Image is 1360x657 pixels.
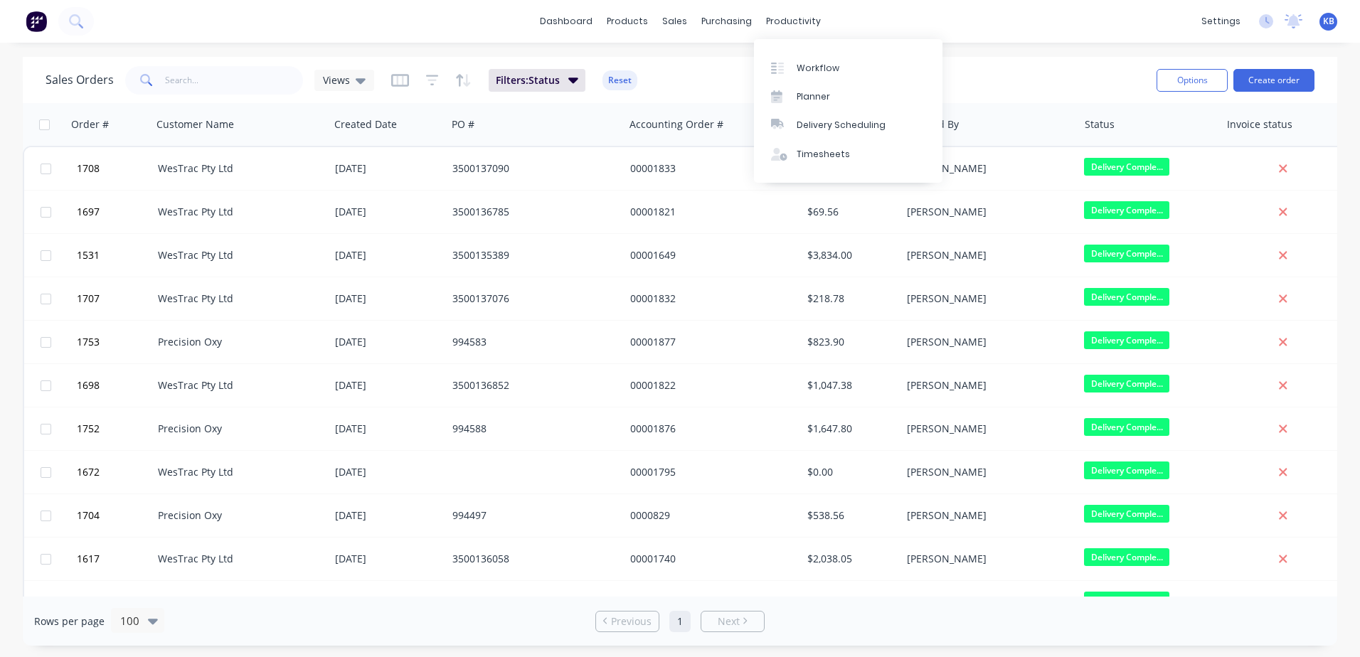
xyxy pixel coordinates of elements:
div: [PERSON_NAME] [907,552,1065,566]
span: 1753 [77,335,100,349]
div: [DATE] [335,552,441,566]
div: Delivery Scheduling [797,119,886,132]
span: Delivery Comple... [1084,548,1169,566]
div: $69.56 [807,205,891,219]
div: Status [1085,117,1115,132]
div: [PERSON_NAME] [907,595,1065,609]
div: Order # [71,117,109,132]
button: Options [1157,69,1228,92]
span: 1698 [77,378,100,392]
div: 00001877 [630,335,788,349]
div: [DATE] [335,378,441,392]
div: Customer Name [156,117,234,132]
span: 1707 [77,292,100,306]
button: 1531 [73,234,158,277]
div: Accounting Order # [629,117,723,132]
div: Workflow [797,62,839,75]
a: Timesheets [754,140,942,169]
div: $538.56 [807,508,891,523]
div: [DATE] [335,595,441,609]
button: Filters:Status [489,69,585,92]
span: Previous [611,614,652,629]
div: settings [1194,11,1248,32]
span: 1697 [77,205,100,219]
div: 994588 [452,422,610,436]
a: Workflow [754,53,942,82]
div: $823.90 [807,335,891,349]
div: Invoice status [1227,117,1292,132]
a: Planner [754,82,942,111]
div: [PERSON_NAME] [907,335,1065,349]
div: [PERSON_NAME] [907,205,1065,219]
div: 994583 [452,335,610,349]
ul: Pagination [590,611,770,632]
div: 00001795 [630,465,788,479]
span: Delivery Comple... [1084,288,1169,306]
div: $0.00 [807,465,891,479]
span: 1704 [77,508,100,523]
div: 00001740 [630,552,788,566]
a: Next page [701,614,764,629]
h1: Sales Orders [46,73,114,87]
button: 1752 [73,407,158,450]
div: [DATE] [335,161,441,176]
img: Factory [26,11,47,32]
div: Planner [797,90,830,103]
div: 3500136058 [452,552,610,566]
div: [PERSON_NAME] [907,465,1065,479]
div: [DATE] [335,422,441,436]
div: $212.55 [807,595,891,609]
div: purchasing [694,11,759,32]
div: WesTrac Pty Ltd [158,378,316,392]
span: Delivery Comple... [1084,505,1169,523]
div: 3500136785 [452,205,610,219]
div: 00001876 [630,422,788,436]
span: Delivery Comple... [1084,418,1169,436]
div: [DATE] [335,465,441,479]
span: 1752 [77,422,100,436]
div: WesTrac Pty Ltd [158,205,316,219]
span: 1666 [77,595,100,609]
button: 1672 [73,451,158,493]
button: 1753 [73,321,158,363]
a: dashboard [533,11,600,32]
span: Filters: Status [496,73,560,87]
div: sales [655,11,694,32]
div: [PERSON_NAME] [907,422,1065,436]
div: [DATE] [335,292,441,306]
div: productivity [759,11,828,32]
div: Timesheets [797,148,850,161]
div: Precision Oxy [158,335,316,349]
div: 00001832 [630,292,788,306]
div: [PERSON_NAME] [907,248,1065,262]
span: Delivery Comple... [1084,245,1169,262]
span: Delivery Comple... [1084,375,1169,392]
div: [DATE] [335,248,441,262]
div: [PERSON_NAME] [907,292,1065,306]
div: PO # [452,117,474,132]
div: [DATE] [335,335,441,349]
span: Next [718,614,740,629]
div: $1,047.38 [807,378,891,392]
button: 1698 [73,364,158,407]
div: $2,038.05 [807,552,891,566]
a: Delivery Scheduling [754,111,942,139]
span: Delivery Comple... [1084,461,1169,479]
button: 1704 [73,494,158,537]
div: Created Date [334,117,397,132]
button: Create order [1233,69,1314,92]
div: 00001821 [630,205,788,219]
div: Mt [PERSON_NAME] Open Cut [158,595,316,609]
div: 3500137090 [452,161,610,176]
span: KB [1323,15,1334,28]
div: [DATE] [335,205,441,219]
div: Precision Oxy [158,508,316,523]
span: Rows per page [34,614,105,629]
button: 1666 [73,581,158,624]
span: Delivery Comple... [1084,201,1169,219]
div: 00001789 [630,595,788,609]
button: Reset [602,70,637,90]
div: WesTrac Pty Ltd [158,248,316,262]
span: Delivery Comple... [1084,331,1169,349]
span: 1708 [77,161,100,176]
